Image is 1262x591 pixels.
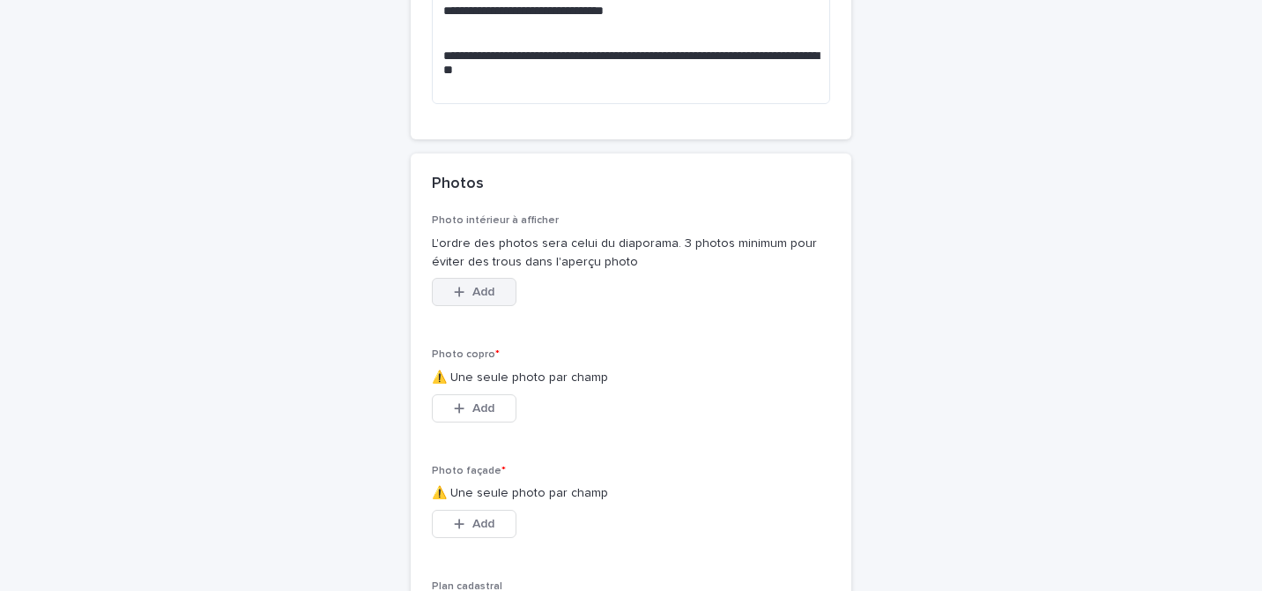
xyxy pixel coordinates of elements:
[432,484,830,503] p: ⚠️ Une seule photo par champ
[472,402,494,415] span: Add
[472,286,494,298] span: Add
[432,466,506,476] span: Photo façade
[472,518,494,530] span: Add
[432,235,830,272] p: L'ordre des photos sera celui du diaporama. 3 photos minimum pour éviter des trous dans l'aperçu ...
[432,510,516,538] button: Add
[432,394,516,423] button: Add
[432,175,484,194] h2: Photos
[432,369,830,387] p: ⚠️ Une seule photo par champ
[432,215,559,226] span: Photo intérieur à afficher
[432,278,516,306] button: Add
[432,349,500,360] span: Photo copro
